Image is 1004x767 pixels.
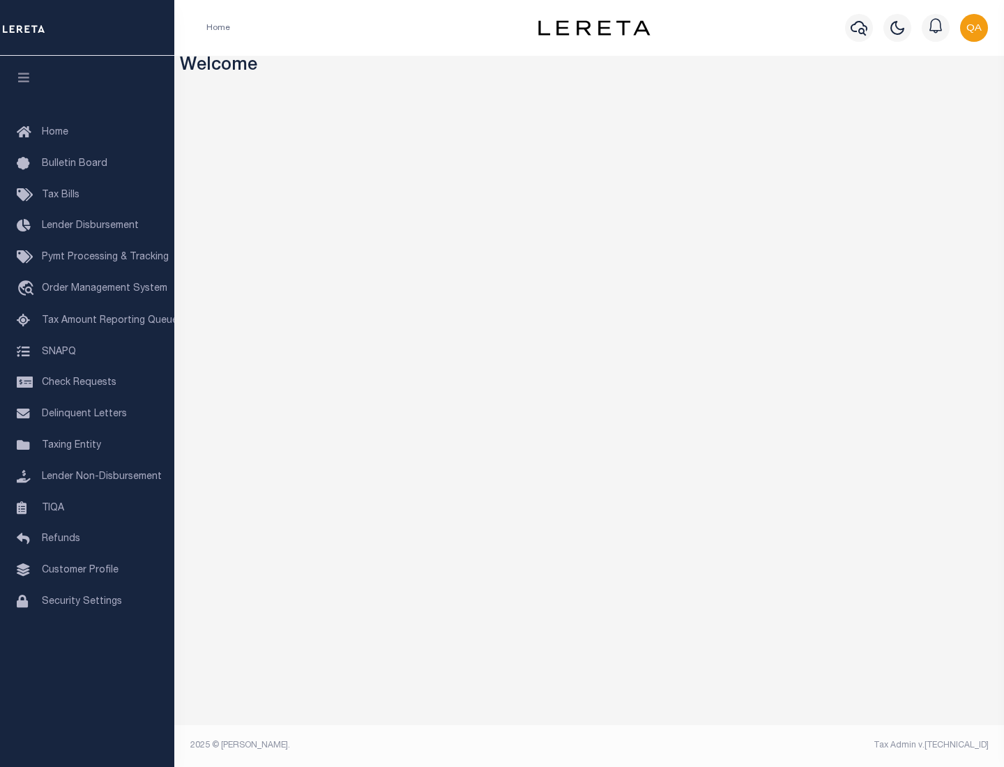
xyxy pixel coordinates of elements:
span: Taxing Entity [42,441,101,450]
span: Check Requests [42,378,116,388]
div: 2025 © [PERSON_NAME]. [180,739,590,752]
span: Home [42,128,68,137]
span: Customer Profile [42,565,119,575]
span: Pymt Processing & Tracking [42,252,169,262]
span: Delinquent Letters [42,409,127,419]
span: Order Management System [42,284,167,294]
span: Tax Bills [42,190,79,200]
li: Home [206,22,230,34]
span: Refunds [42,534,80,544]
span: Bulletin Board [42,159,107,169]
span: Security Settings [42,597,122,607]
i: travel_explore [17,280,39,298]
span: Lender Non-Disbursement [42,472,162,482]
span: Tax Amount Reporting Queue [42,316,178,326]
img: logo-dark.svg [538,20,650,36]
span: TIQA [42,503,64,512]
img: svg+xml;base64,PHN2ZyB4bWxucz0iaHR0cDovL3d3dy53My5vcmcvMjAwMC9zdmciIHBvaW50ZXItZXZlbnRzPSJub25lIi... [960,14,988,42]
h3: Welcome [180,56,999,77]
div: Tax Admin v.[TECHNICAL_ID] [600,739,989,752]
span: SNAPQ [42,347,76,356]
span: Lender Disbursement [42,221,139,231]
